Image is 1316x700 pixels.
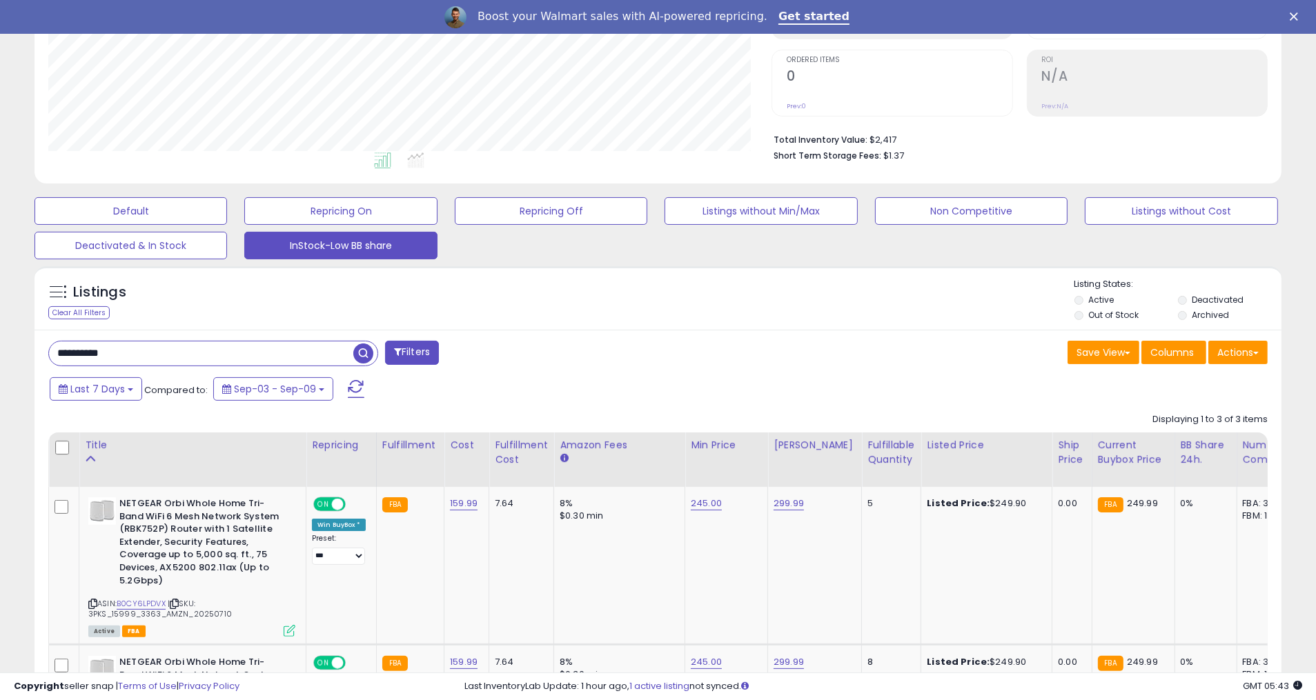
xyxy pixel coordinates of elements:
[14,680,239,693] div: seller snap | |
[1243,510,1288,522] div: FBM: 1
[629,679,689,692] a: 1 active listing
[1290,12,1304,21] div: Close
[382,438,438,452] div: Fulfillment
[867,497,910,510] div: 5
[883,149,904,162] span: $1.37
[787,102,806,110] small: Prev: 0
[1181,438,1231,467] div: BB Share 24h.
[1074,278,1281,291] p: Listing States:
[1098,656,1123,671] small: FBA
[478,10,767,23] div: Boost your Walmart sales with AI-powered repricing.
[117,598,166,610] a: B0CY6LPDVX
[88,656,116,683] img: 21DI8UpPZGL._SL40_.jpg
[450,655,478,669] a: 159.99
[774,655,804,669] a: 299.99
[691,655,722,669] a: 245.00
[315,499,332,510] span: ON
[495,438,548,467] div: Fulfillment Cost
[315,657,332,669] span: ON
[1141,341,1206,364] button: Columns
[344,499,366,510] span: OFF
[1085,197,1277,225] button: Listings without Cost
[464,680,1302,693] div: Last InventoryLab Update: 1 hour ago, not synced.
[85,438,300,452] div: Title
[1181,497,1226,510] div: 0%
[1058,438,1086,467] div: Ship Price
[875,197,1068,225] button: Non Competitive
[1042,102,1069,110] small: Prev: N/A
[118,679,177,692] a: Terms of Use
[312,519,366,531] div: Win BuyBox *
[774,438,856,452] div: [PERSON_NAME]
[1068,341,1139,364] button: Save View
[88,626,120,637] span: All listings currently available for purchase on Amazon
[867,656,910,668] div: 8
[1192,309,1229,321] label: Archived
[14,679,64,692] strong: Copyright
[1088,294,1114,306] label: Active
[778,10,849,25] a: Get started
[1042,68,1267,87] h2: N/A
[144,383,208,397] span: Compared to:
[1058,497,1081,510] div: 0.00
[787,68,1012,87] h2: 0
[927,656,1041,668] div: $249.90
[73,283,126,302] h5: Listings
[927,497,1041,510] div: $249.90
[35,232,227,259] button: Deactivated & In Stock
[867,438,915,467] div: Fulfillable Quantity
[244,232,437,259] button: InStock-Low BB share
[927,655,990,668] b: Listed Price:
[1243,679,1302,692] span: 2025-09-18 05:43 GMT
[560,452,568,465] small: Amazon Fees.
[35,197,227,225] button: Default
[1243,497,1288,510] div: FBA: 3
[691,438,762,452] div: Min Price
[179,679,239,692] a: Privacy Policy
[787,57,1012,64] span: Ordered Items
[385,341,439,365] button: Filters
[450,497,478,510] a: 159.99
[50,377,142,401] button: Last 7 Days
[560,510,674,522] div: $0.30 min
[88,598,232,619] span: | SKU: 3PKS_15999_3363_AMZN_20250710
[312,534,366,565] div: Preset:
[455,197,647,225] button: Repricing Off
[560,497,674,510] div: 8%
[495,656,543,668] div: 7.64
[234,382,316,396] span: Sep-03 - Sep-09
[450,438,483,452] div: Cost
[88,497,295,635] div: ASIN:
[774,134,867,146] b: Total Inventory Value:
[560,438,679,452] div: Amazon Fees
[1088,309,1139,321] label: Out of Stock
[1042,57,1267,64] span: ROI
[774,497,804,510] a: 299.99
[1150,346,1194,359] span: Columns
[560,656,674,668] div: 8%
[213,377,333,401] button: Sep-03 - Sep-09
[312,438,371,452] div: Repricing
[1098,497,1123,512] small: FBA
[1058,656,1081,668] div: 0.00
[927,438,1046,452] div: Listed Price
[665,197,857,225] button: Listings without Min/Max
[122,626,146,637] span: FBA
[244,197,437,225] button: Repricing On
[444,6,467,28] img: Profile image for Adrian
[1127,655,1158,668] span: 249.99
[1098,438,1169,467] div: Current Buybox Price
[1127,497,1158,510] span: 249.99
[48,306,110,319] div: Clear All Filters
[691,497,722,510] a: 245.00
[382,497,408,512] small: FBA
[1208,341,1268,364] button: Actions
[1192,294,1244,306] label: Deactivated
[927,497,990,510] b: Listed Price:
[119,497,287,590] b: NETGEAR Orbi Whole Home Tri-Band WiFi 6 Mesh Network System (RBK752P) Router with 1 Satellite Ext...
[382,656,408,671] small: FBA
[495,497,543,510] div: 7.64
[774,130,1257,147] li: $2,417
[1181,656,1226,668] div: 0%
[88,497,116,525] img: 21DI8UpPZGL._SL40_.jpg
